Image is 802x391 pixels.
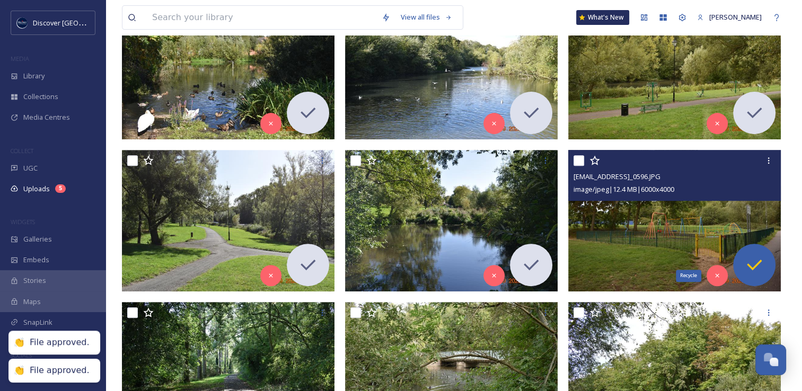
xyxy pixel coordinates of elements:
[30,337,90,348] div: File approved.
[23,276,46,286] span: Stories
[14,337,24,348] div: 👏
[23,184,50,194] span: Uploads
[574,172,660,181] span: [EMAIL_ADDRESS]_0596.JPG
[345,150,558,292] img: ext_1757786470.531187_SwanhavenPark@gmail.com-DSC_0630.JPG
[395,7,457,28] a: View all files
[55,184,66,193] div: 5
[755,344,786,375] button: Open Chat
[23,71,45,81] span: Library
[11,147,33,155] span: COLLECT
[23,92,58,102] span: Collections
[568,150,781,292] img: ext_1757786470.082481_SwanhavenPark@gmail.com-DSC_0596.JPG
[23,112,70,122] span: Media Centres
[576,10,629,25] a: What's New
[23,255,49,265] span: Embeds
[17,17,28,28] img: Untitled%20design%20%282%29.png
[11,351,32,359] span: SOCIALS
[11,218,35,226] span: WIDGETS
[574,184,674,194] span: image/jpeg | 12.4 MB | 6000 x 4000
[676,270,701,281] div: Recycle
[147,6,376,29] input: Search your library
[14,365,24,376] div: 👏
[709,12,762,22] span: [PERSON_NAME]
[23,317,52,327] span: SnapLink
[23,297,41,307] span: Maps
[23,163,38,173] span: UGC
[23,234,52,244] span: Galleries
[11,55,29,63] span: MEDIA
[33,17,129,28] span: Discover [GEOGRAPHIC_DATA]
[30,365,90,376] div: File approved.
[692,7,767,28] a: [PERSON_NAME]
[122,150,334,292] img: ext_1757786470.412675_SwanhavenPark@gmail.com-DSC_0628.JPG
